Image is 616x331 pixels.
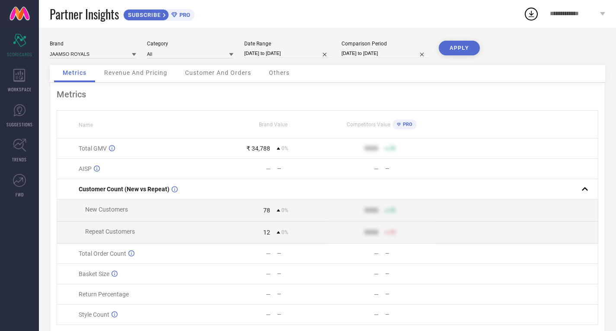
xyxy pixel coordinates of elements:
div: — [277,166,327,172]
div: Category [147,41,233,47]
div: 9999 [364,207,378,214]
span: 0% [281,207,288,213]
span: Style Count [79,311,109,318]
div: 12 [263,229,270,236]
div: — [266,165,271,172]
span: TRENDS [12,156,27,163]
span: SUGGESTIONS [6,121,33,128]
span: WORKSPACE [8,86,32,93]
div: — [266,270,271,277]
span: SUBSCRIBE [124,12,163,18]
span: New Customers [85,206,128,213]
input: Select date range [244,49,331,58]
div: — [385,166,435,172]
span: Name [79,122,93,128]
div: — [266,250,271,257]
div: Comparison Period [342,41,428,47]
span: Total Order Count [79,250,126,257]
span: Return Percentage [79,291,129,298]
div: — [266,311,271,318]
span: 0% [281,145,288,151]
div: 78 [263,207,270,214]
div: Date Range [244,41,331,47]
button: APPLY [439,41,480,55]
div: — [266,291,271,298]
span: AISP [79,165,92,172]
div: — [385,271,435,277]
div: Metrics [57,89,598,100]
span: FWD [16,191,24,198]
div: 9999 [364,229,378,236]
span: Revenue And Pricing [104,69,167,76]
span: SCORECARDS [7,51,32,58]
span: 50 [389,145,396,151]
div: — [277,291,327,297]
span: Partner Insights [50,5,119,23]
div: — [277,251,327,257]
div: — [374,270,379,277]
span: PRO [177,12,190,18]
span: Basket Size [79,270,109,277]
input: Select comparison period [342,49,428,58]
span: 0% [281,229,288,235]
span: 50 [389,207,396,213]
div: — [374,250,379,257]
span: Competitors Value [347,122,390,128]
span: PRO [401,122,412,127]
span: Repeat Customers [85,228,135,235]
div: 9999 [364,145,378,152]
div: — [385,312,435,318]
span: Metrics [63,69,86,76]
span: Customer Count (New vs Repeat) [79,186,169,193]
span: Total GMV [79,145,107,152]
div: Open download list [523,6,539,22]
div: — [277,312,327,318]
span: 50 [389,229,396,235]
div: ₹ 34,788 [246,145,270,152]
div: — [385,251,435,257]
div: — [374,165,379,172]
div: — [374,311,379,318]
div: — [385,291,435,297]
a: SUBSCRIBEPRO [123,7,195,21]
div: — [374,291,379,298]
span: Others [269,69,290,76]
div: — [277,271,327,277]
span: Customer And Orders [185,69,251,76]
div: Brand [50,41,136,47]
span: Brand Value [259,122,287,128]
